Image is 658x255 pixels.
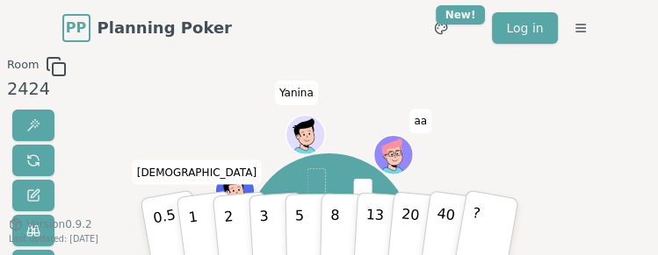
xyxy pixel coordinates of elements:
span: Click to change your name [275,81,318,105]
span: PP [66,18,86,39]
button: Reveal votes [12,110,54,141]
span: Planning Poker [98,16,232,40]
button: Watch only [12,215,54,246]
a: Log in [492,12,557,44]
a: PPPlanning Poker [62,14,232,42]
span: Last updated: [DATE] [9,234,98,244]
button: Change name [12,180,54,211]
button: Version0.9.2 [9,217,92,231]
div: 2424 [7,77,67,103]
div: New! [436,5,486,25]
button: Reset votes [12,145,54,176]
button: New! [425,12,457,44]
span: Click to change your name [133,159,261,184]
span: Version 0.9.2 [26,217,92,231]
span: Room [7,56,39,77]
span: Click to change your name [409,109,431,133]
